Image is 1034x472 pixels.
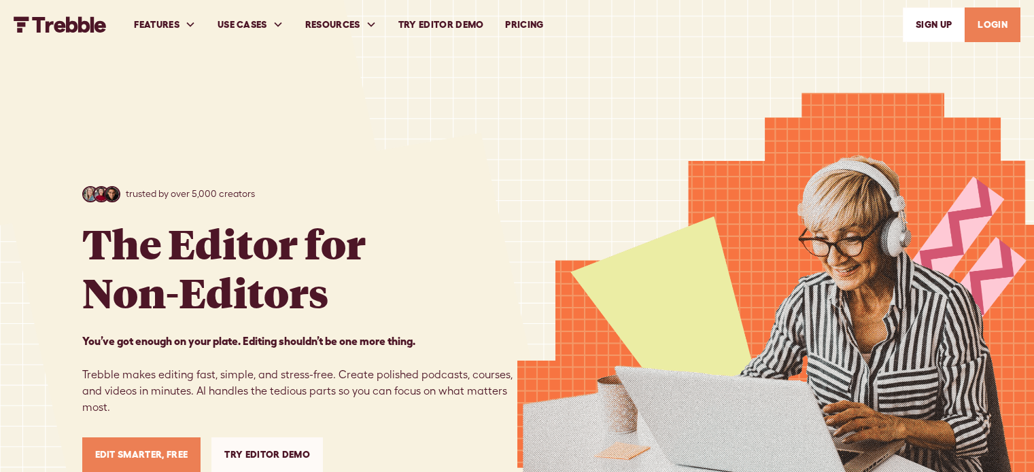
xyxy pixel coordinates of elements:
a: PRICING [494,1,554,48]
a: LOGIN [965,7,1020,42]
a: Edit Smarter, Free [82,437,201,472]
div: FEATURES [123,1,207,48]
a: Try Editor Demo [387,1,495,48]
a: Try Editor Demo [211,437,323,472]
strong: You’ve got enough on your plate. Editing shouldn’t be one more thing. ‍ [82,335,415,347]
div: USE CASES [207,1,294,48]
div: RESOURCES [305,18,360,32]
img: Trebble FM Logo [14,16,107,33]
p: trusted by over 5,000 creators [126,187,255,201]
p: Trebble makes editing fast, simple, and stress-free. Create polished podcasts, courses, and video... [82,333,517,416]
a: home [14,16,107,33]
div: USE CASES [218,18,267,32]
a: SIGn UP [903,7,965,42]
div: FEATURES [134,18,179,32]
div: RESOURCES [294,1,387,48]
h1: The Editor for Non-Editors [82,219,366,316]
